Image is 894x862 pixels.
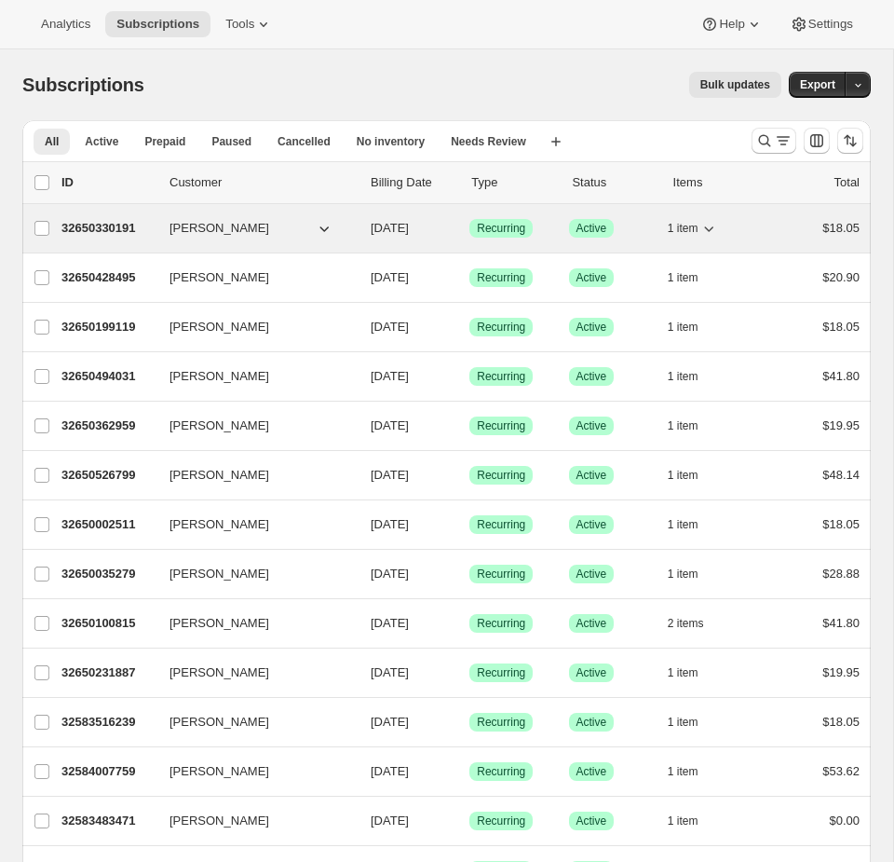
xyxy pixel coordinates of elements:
span: 1 item [668,814,698,828]
button: [PERSON_NAME] [158,263,345,293]
span: Active [576,221,607,236]
button: 1 item [668,561,719,587]
span: Active [576,715,607,730]
span: [PERSON_NAME] [169,812,269,830]
div: 32650002511[PERSON_NAME][DATE]SuccessRecurringSuccessActive1 item$18.05 [61,512,860,538]
span: $19.95 [822,418,860,432]
span: Paused [211,134,251,149]
button: Analytics [30,11,102,37]
p: 32650035279 [61,565,155,583]
span: [PERSON_NAME] [169,367,269,386]
div: Items [673,173,759,192]
p: 32584007759 [61,762,155,781]
span: [DATE] [371,221,409,235]
span: Prepaid [144,134,185,149]
button: [PERSON_NAME] [158,411,345,441]
button: Export [789,72,847,98]
button: 2 items [668,610,725,636]
span: Needs Review [451,134,526,149]
p: 32583516239 [61,713,155,732]
span: 1 item [668,369,698,384]
span: Active [576,616,607,631]
span: $48.14 [822,468,860,482]
span: [PERSON_NAME] [169,614,269,633]
span: 1 item [668,468,698,483]
span: Help [719,17,744,32]
span: [DATE] [371,270,409,284]
button: [PERSON_NAME] [158,757,345,787]
span: 1 item [668,320,698,335]
span: Recurring [477,567,525,582]
span: [DATE] [371,369,409,383]
span: [PERSON_NAME] [169,417,269,435]
button: 1 item [668,462,719,488]
span: Active [576,270,607,285]
span: Tools [225,17,254,32]
span: [PERSON_NAME] [169,664,269,682]
span: [PERSON_NAME] [169,515,269,534]
div: 32650231887[PERSON_NAME][DATE]SuccessRecurringSuccessActive1 item$19.95 [61,660,860,686]
span: 1 item [668,221,698,236]
div: 32583483471[PERSON_NAME][DATE]SuccessRecurringSuccessActive1 item$0.00 [61,808,860,834]
span: Recurring [477,715,525,730]
button: [PERSON_NAME] [158,460,345,490]
button: 1 item [668,709,719,735]
span: [DATE] [371,468,409,482]
span: Active [576,814,607,828]
p: Billing Date [371,173,456,192]
div: 32650362959[PERSON_NAME][DATE]SuccessRecurringSuccessActive1 item$19.95 [61,413,860,439]
button: 1 item [668,265,719,291]
span: Subscriptions [22,75,144,95]
span: Active [576,320,607,335]
button: 1 item [668,363,719,390]
span: Recurring [477,616,525,631]
span: 1 item [668,715,698,730]
button: Settings [779,11,864,37]
span: Recurring [477,764,525,779]
span: 2 items [668,616,704,631]
button: Customize table column order and visibility [804,128,830,154]
button: [PERSON_NAME] [158,312,345,342]
button: 1 item [668,660,719,686]
p: 32650494031 [61,367,155,386]
div: IDCustomerBilling DateTypeStatusItemsTotal [61,173,860,192]
span: Recurring [477,369,525,384]
button: 1 item [668,314,719,340]
button: Subscriptions [105,11,210,37]
span: Subscriptions [116,17,199,32]
span: [PERSON_NAME] [169,713,269,732]
span: [DATE] [371,517,409,531]
button: Tools [214,11,284,37]
button: Create new view [541,129,571,155]
p: 32650526799 [61,466,155,485]
span: $28.88 [822,567,860,581]
button: Search and filter results [752,128,796,154]
span: Recurring [477,221,525,236]
span: Active [576,764,607,779]
span: Recurring [477,468,525,483]
p: 32650002511 [61,515,155,534]
span: [PERSON_NAME] [169,219,269,238]
span: [DATE] [371,764,409,778]
div: 32650330191[PERSON_NAME][DATE]SuccessRecurringSuccessActive1 item$18.05 [61,215,860,241]
span: $18.05 [822,320,860,334]
span: 1 item [668,270,698,285]
div: 32650100815[PERSON_NAME][DATE]SuccessRecurringSuccessActive2 items$41.80 [61,610,860,636]
span: 1 item [668,764,698,779]
p: 32650100815 [61,614,155,633]
span: 1 item [668,567,698,582]
button: 1 item [668,759,719,785]
span: Settings [808,17,853,32]
p: 32650330191 [61,219,155,238]
span: Active [576,418,607,433]
span: Active [576,665,607,680]
span: $41.80 [822,369,860,383]
button: Help [689,11,774,37]
span: Active [576,567,607,582]
p: 32650199119 [61,318,155,336]
span: $19.95 [822,665,860,679]
button: Bulk updates [689,72,781,98]
button: [PERSON_NAME] [158,658,345,688]
span: Bulk updates [700,77,770,92]
div: 32650526799[PERSON_NAME][DATE]SuccessRecurringSuccessActive1 item$48.14 [61,462,860,488]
